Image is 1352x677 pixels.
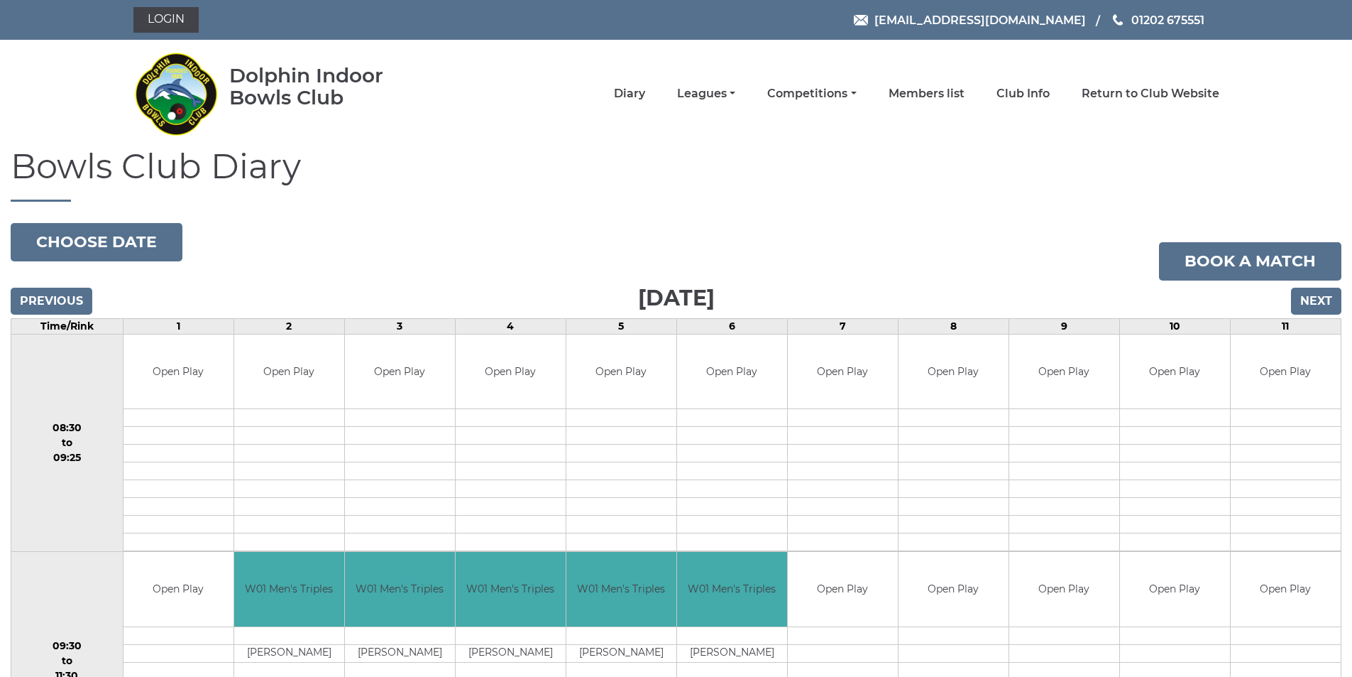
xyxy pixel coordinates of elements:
[1113,14,1123,26] img: Phone us
[345,335,455,409] td: Open Play
[234,552,344,627] td: W01 Men's Triples
[614,86,645,102] a: Diary
[1008,318,1119,334] td: 9
[874,13,1086,26] span: [EMAIL_ADDRESS][DOMAIN_NAME]
[1111,11,1204,29] a: Phone us 01202 675551
[1009,552,1119,627] td: Open Play
[1120,335,1230,409] td: Open Play
[123,552,233,627] td: Open Play
[1119,318,1230,334] td: 10
[566,335,676,409] td: Open Play
[676,318,787,334] td: 6
[455,318,566,334] td: 4
[11,288,92,315] input: Previous
[1230,318,1341,334] td: 11
[1231,335,1341,409] td: Open Play
[133,7,199,33] a: Login
[456,335,566,409] td: Open Play
[898,552,1008,627] td: Open Play
[996,86,1050,102] a: Club Info
[677,86,735,102] a: Leagues
[1159,242,1341,281] a: Book a match
[566,644,676,662] td: [PERSON_NAME]
[234,644,344,662] td: [PERSON_NAME]
[11,334,123,552] td: 08:30 to 09:25
[456,644,566,662] td: [PERSON_NAME]
[788,335,898,409] td: Open Play
[1120,552,1230,627] td: Open Play
[854,11,1086,29] a: Email [EMAIL_ADDRESS][DOMAIN_NAME]
[898,335,1008,409] td: Open Play
[1291,288,1341,315] input: Next
[677,335,787,409] td: Open Play
[767,86,856,102] a: Competitions
[1009,335,1119,409] td: Open Play
[11,148,1341,202] h1: Bowls Club Diary
[234,335,344,409] td: Open Play
[677,644,787,662] td: [PERSON_NAME]
[787,318,898,334] td: 7
[133,44,219,143] img: Dolphin Indoor Bowls Club
[123,318,233,334] td: 1
[11,223,182,261] button: Choose date
[788,552,898,627] td: Open Play
[1231,552,1341,627] td: Open Play
[677,552,787,627] td: W01 Men's Triples
[456,552,566,627] td: W01 Men's Triples
[1082,86,1219,102] a: Return to Club Website
[345,552,455,627] td: W01 Men's Triples
[344,318,455,334] td: 3
[889,86,964,102] a: Members list
[123,335,233,409] td: Open Play
[229,65,429,109] div: Dolphin Indoor Bowls Club
[11,318,123,334] td: Time/Rink
[566,318,676,334] td: 5
[898,318,1008,334] td: 8
[854,15,868,26] img: Email
[1131,13,1204,26] span: 01202 675551
[566,552,676,627] td: W01 Men's Triples
[345,644,455,662] td: [PERSON_NAME]
[233,318,344,334] td: 2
